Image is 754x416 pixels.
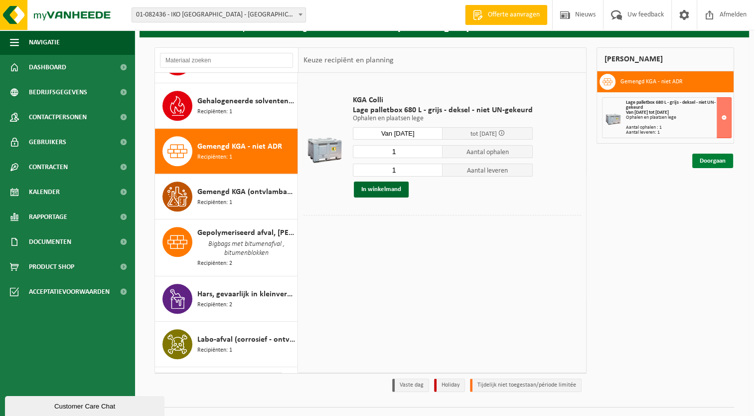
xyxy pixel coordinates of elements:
span: Contactpersonen [29,105,87,130]
span: Recipiënten: 1 [197,346,232,355]
div: [PERSON_NAME] [597,47,734,71]
span: Recipiënten: 2 [197,259,232,268]
span: Navigatie [29,30,60,55]
span: Documenten [29,229,71,254]
button: Labo-afval (corrosief - ontvlambaar) Recipiënten: 1 [155,322,298,367]
p: Ophalen en plaatsen lege [353,115,533,122]
span: Recipiënten: 1 [197,198,232,208]
span: 01-082436 - IKO NV - ANTWERPEN [132,7,306,22]
span: Gehalogeneerde solventen in kleinverpakking [197,95,295,107]
span: Lage palletbox 680 L - grijs - deksel - niet UN-gekeurd [353,105,533,115]
input: Materiaal zoeken [160,53,293,68]
span: Contracten [29,155,68,180]
span: Lage palletbox 680 L - grijs - deksel - niet UN-gekeurd [626,100,716,110]
button: In winkelmand [354,182,409,198]
span: Acceptatievoorwaarden [29,279,110,304]
span: Recipiënten: 1 [197,153,232,162]
div: Aantal leveren: 1 [626,130,731,135]
span: tot [DATE] [470,131,497,137]
iframe: chat widget [5,394,166,416]
a: Doorgaan [692,154,733,168]
span: Recipiënten: 2 [197,300,232,310]
span: Gemengd KGA - niet ADR [197,141,282,153]
li: Tijdelijk niet toegestaan/période limitée [470,379,582,392]
span: Gebruikers [29,130,66,155]
span: Kalender [29,180,60,205]
strong: Van [DATE] tot [DATE] [626,110,669,115]
span: Rapportage [29,205,67,229]
div: Keuze recipiënt en planning [299,48,398,73]
span: Gemengd KGA (ontvlambaar-corrosief) [197,186,295,198]
span: Gepolymeriseerd afval, [PERSON_NAME], niet recycleerbaar, technisch niet brandbaar [197,227,295,239]
span: Dashboard [29,55,66,80]
button: Gemengd KGA (ontvlambaar-corrosief) Recipiënten: 1 [155,174,298,219]
div: Aantal ophalen : 1 [626,125,731,130]
button: Gepolymeriseerd afval, [PERSON_NAME], niet recycleerbaar, technisch niet brandbaar Bigbags met bi... [155,219,298,276]
span: KGA Colli [353,95,533,105]
span: Aantal ophalen [443,145,533,158]
a: Offerte aanvragen [465,5,547,25]
span: Offerte aanvragen [485,10,542,20]
span: Hars, gevaarlijk in kleinverpakking [197,288,295,300]
button: Gemengd KGA - niet ADR Recipiënten: 1 [155,129,298,174]
div: Ophalen en plaatsen lege [626,115,731,120]
span: 01-082436 - IKO NV - ANTWERPEN [132,8,305,22]
h3: Gemengd KGA - niet ADR [620,74,683,90]
button: Gehalogeneerde solventen in kleinverpakking Recipiënten: 1 [155,83,298,129]
button: Hars, gevaarlijk in kleinverpakking Recipiënten: 2 [155,276,298,322]
span: Recipiënten: 1 [197,107,232,117]
span: Product Shop [29,254,74,279]
span: Bigbags met bitumenafval , bitumenblokken [197,239,295,259]
span: Aantal leveren [443,164,533,177]
span: Labo-afval (corrosief - ontvlambaar) [197,334,295,346]
li: Holiday [434,379,465,392]
input: Selecteer datum [353,127,443,140]
li: Vaste dag [392,379,429,392]
span: Bedrijfsgegevens [29,80,87,105]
